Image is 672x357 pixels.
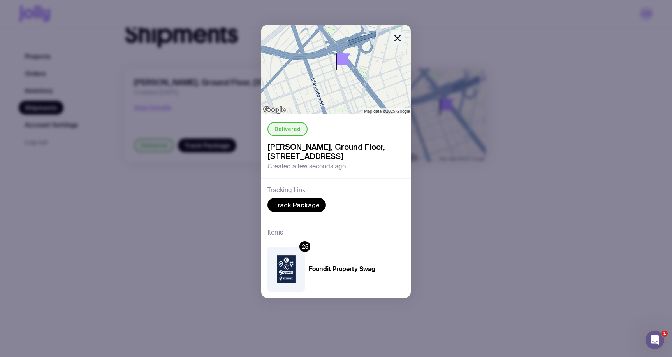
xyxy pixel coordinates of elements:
span: Created a few seconds ago [267,163,346,170]
span: [PERSON_NAME], Ground Floor, [STREET_ADDRESS] [267,142,405,161]
h4: Foundit Property Swag [309,265,375,273]
a: Track Package [267,198,326,212]
img: staticmap [261,25,411,114]
iframe: Intercom live chat [646,331,664,349]
h3: Items [267,228,283,237]
div: 25 [299,241,310,252]
span: 1 [661,331,668,337]
div: Delivered [267,122,308,136]
h3: Tracking Link [267,186,305,194]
